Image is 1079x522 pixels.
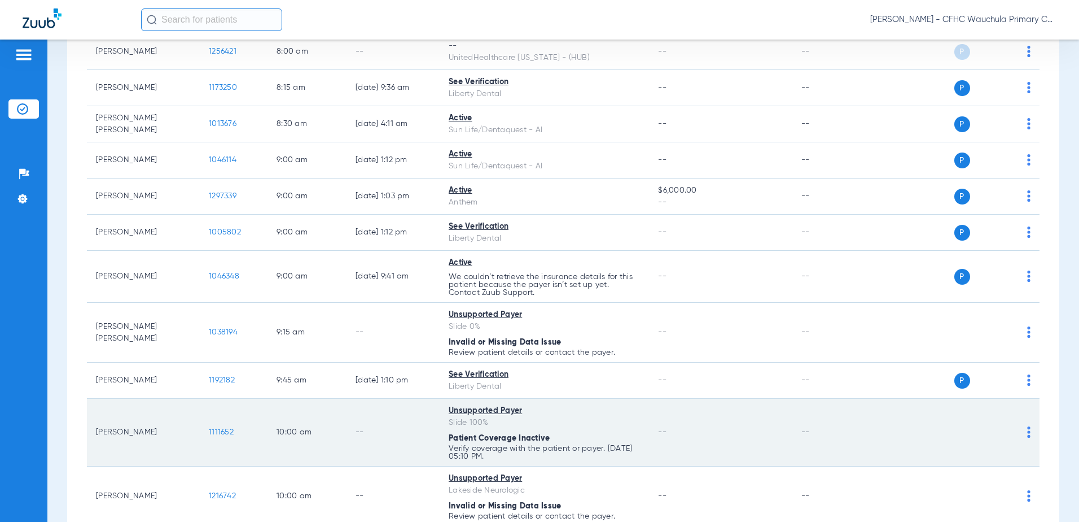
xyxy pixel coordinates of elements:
img: group-dot-blue.svg [1027,227,1030,238]
span: P [954,189,970,205]
td: -- [792,34,869,70]
div: Active [449,257,640,269]
div: Slide 100% [449,417,640,429]
span: -- [658,120,666,128]
span: -- [658,156,666,164]
td: [PERSON_NAME] [87,142,200,179]
span: 1216742 [209,492,236,500]
div: Active [449,149,640,160]
span: -- [658,47,666,55]
img: group-dot-blue.svg [1027,82,1030,93]
td: -- [792,251,869,303]
td: [PERSON_NAME] [87,179,200,215]
span: -- [658,272,666,280]
div: Liberty Dental [449,88,640,100]
td: 8:30 AM [267,106,346,142]
td: [PERSON_NAME] [87,215,200,251]
span: -- [658,428,666,436]
td: [DATE] 1:12 PM [346,142,440,179]
td: 8:15 AM [267,70,346,106]
span: 1046114 [209,156,236,164]
td: [PERSON_NAME] [87,363,200,399]
div: Liberty Dental [449,381,640,393]
span: 1005802 [209,228,241,236]
span: P [954,225,970,241]
span: 1013676 [209,120,236,128]
span: -- [658,328,666,336]
img: group-dot-blue.svg [1027,427,1030,438]
iframe: Chat Widget [1023,468,1079,522]
td: 9:00 AM [267,142,346,179]
p: Review patient details or contact the payer. [449,512,640,520]
span: 1256421 [209,47,236,55]
td: -- [792,363,869,399]
td: -- [792,142,869,179]
span: -- [658,376,666,384]
span: Invalid or Missing Data Issue [449,338,561,346]
td: [DATE] 1:12 PM [346,215,440,251]
span: -- [658,197,783,208]
div: UnitedHealthcare [US_STATE] - (HUB) [449,52,640,64]
span: P [954,44,970,60]
span: 1046348 [209,272,239,280]
span: 1192182 [209,376,235,384]
td: 9:00 AM [267,215,346,251]
img: group-dot-blue.svg [1027,327,1030,338]
span: [PERSON_NAME] - CFHC Wauchula Primary Care Dental [870,14,1056,25]
td: 9:15 AM [267,303,346,363]
img: group-dot-blue.svg [1027,118,1030,129]
p: We couldn’t retrieve the insurance details for this patient because the payer isn’t set up yet. C... [449,273,640,297]
div: -- [449,40,640,52]
td: 9:00 AM [267,179,346,215]
td: -- [792,106,869,142]
td: [PERSON_NAME] [87,34,200,70]
td: 8:00 AM [267,34,346,70]
td: 9:00 AM [267,251,346,303]
span: P [954,373,970,389]
div: Unsupported Payer [449,473,640,485]
span: $6,000.00 [658,185,783,197]
span: 1038194 [209,328,238,336]
td: -- [792,215,869,251]
td: [DATE] 1:03 PM [346,179,440,215]
td: [DATE] 1:10 PM [346,363,440,399]
td: -- [792,70,869,106]
td: [DATE] 9:41 AM [346,251,440,303]
span: P [954,269,970,285]
input: Search for patients [141,8,282,31]
p: Verify coverage with the patient or payer. [DATE] 05:10 PM. [449,445,640,460]
span: P [954,153,970,168]
td: [PERSON_NAME] [PERSON_NAME] [87,106,200,142]
td: -- [346,399,440,467]
td: [PERSON_NAME] [87,399,200,467]
span: P [954,80,970,96]
div: See Verification [449,221,640,233]
img: group-dot-blue.svg [1027,46,1030,57]
div: Sun Life/Dentaquest - AI [449,160,640,172]
td: [PERSON_NAME] [87,251,200,303]
td: [DATE] 4:11 AM [346,106,440,142]
td: -- [792,303,869,363]
div: Unsupported Payer [449,405,640,417]
div: Slide 0% [449,321,640,333]
span: Invalid or Missing Data Issue [449,502,561,510]
p: Review patient details or contact the payer. [449,349,640,356]
img: group-dot-blue.svg [1027,190,1030,202]
div: See Verification [449,369,640,381]
td: [DATE] 9:36 AM [346,70,440,106]
div: Active [449,112,640,124]
span: -- [658,492,666,500]
div: Sun Life/Dentaquest - AI [449,124,640,136]
div: Lakeside Neurologic [449,485,640,497]
td: 10:00 AM [267,399,346,467]
img: hamburger-icon [15,48,33,62]
span: 1297339 [209,192,236,200]
span: 1173250 [209,84,237,92]
img: group-dot-blue.svg [1027,271,1030,282]
div: Active [449,185,640,197]
td: -- [792,399,869,467]
td: -- [792,179,869,215]
td: [PERSON_NAME] [PERSON_NAME] [87,303,200,363]
img: Zuub Logo [23,8,62,28]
